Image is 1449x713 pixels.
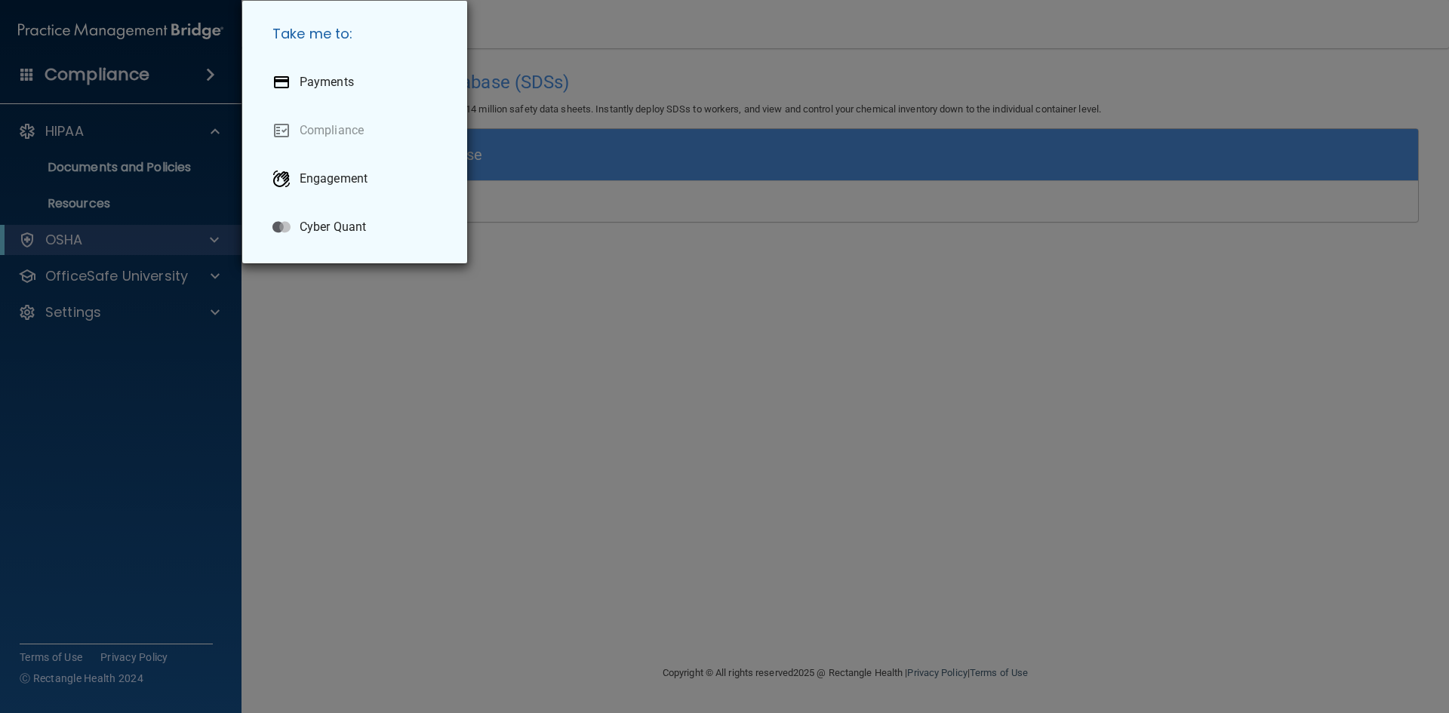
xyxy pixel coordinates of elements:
h5: Take me to: [260,13,455,55]
p: Cyber Quant [300,220,366,235]
a: Cyber Quant [260,206,455,248]
a: Compliance [260,109,455,152]
a: Payments [260,61,455,103]
a: Engagement [260,158,455,200]
p: Engagement [300,171,368,186]
p: Payments [300,75,354,90]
